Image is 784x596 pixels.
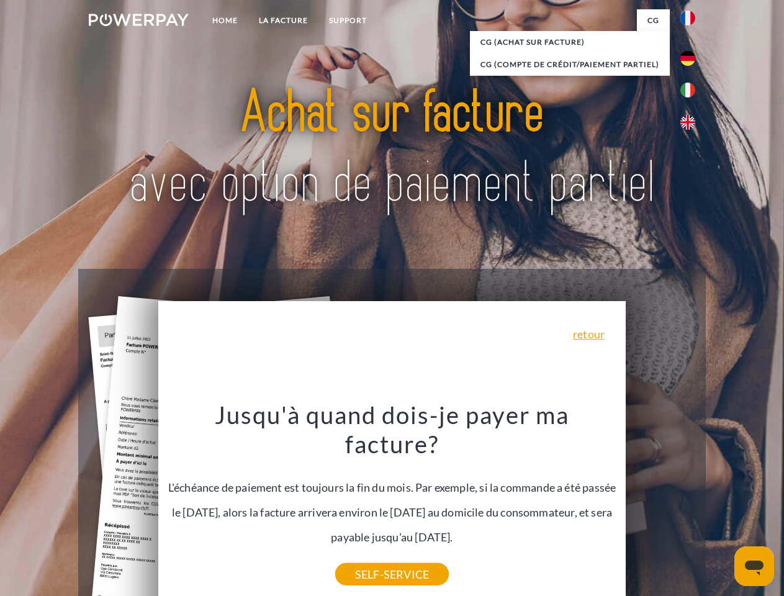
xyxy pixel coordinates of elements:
[734,546,774,586] iframe: Bouton de lancement de la fenêtre de messagerie
[680,11,695,25] img: fr
[680,83,695,97] img: it
[680,51,695,66] img: de
[470,31,670,53] a: CG (achat sur facture)
[202,9,248,32] a: Home
[637,9,670,32] a: CG
[680,115,695,130] img: en
[248,9,318,32] a: LA FACTURE
[573,328,605,340] a: retour
[470,53,670,76] a: CG (Compte de crédit/paiement partiel)
[335,563,449,585] a: SELF-SERVICE
[119,60,665,238] img: title-powerpay_fr.svg
[166,400,619,459] h3: Jusqu'à quand dois-je payer ma facture?
[89,14,189,26] img: logo-powerpay-white.svg
[318,9,377,32] a: Support
[166,400,619,574] div: L'échéance de paiement est toujours la fin du mois. Par exemple, si la commande a été passée le [...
